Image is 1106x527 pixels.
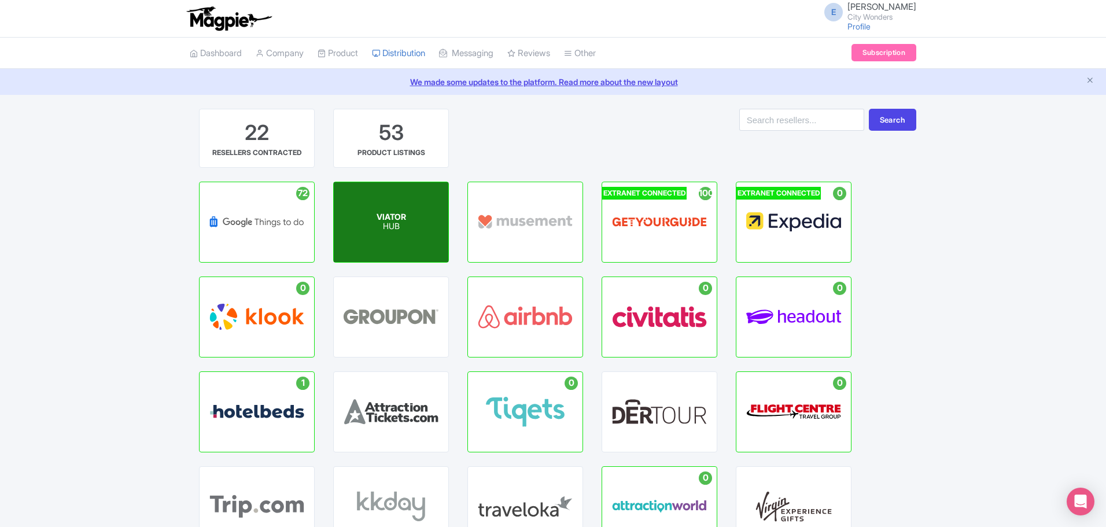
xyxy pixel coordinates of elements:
[1086,75,1094,88] button: Close announcement
[817,2,916,21] a: E [PERSON_NAME] City Wonders
[199,182,315,263] a: 72
[333,109,449,168] a: 53 PRODUCT LISTINGS
[190,38,242,69] a: Dashboard
[256,38,304,69] a: Company
[869,109,916,131] button: Search
[847,21,871,31] a: Profile
[377,212,406,222] span: VIATOR
[847,13,916,21] small: City Wonders
[507,38,550,69] a: Reviews
[851,44,916,61] a: Subscription
[199,371,315,452] a: 1
[357,148,425,158] div: PRODUCT LISTINGS
[824,3,843,21] span: E
[602,277,717,358] a: 0
[199,109,315,168] a: 22 RESELLERS CONTRACTED
[184,6,274,31] img: logo-ab69f6fb50320c5b225c76a69d11143b.png
[564,38,596,69] a: Other
[1067,488,1094,515] div: Open Intercom Messenger
[245,119,269,148] div: 22
[736,371,851,452] a: 0
[379,119,404,148] div: 53
[602,182,717,263] a: EXTRANET CONNECTED 100
[736,277,851,358] a: 0
[377,222,406,232] p: HUB
[212,148,301,158] div: RESELLERS CONTRACTED
[439,38,493,69] a: Messaging
[199,277,315,358] a: 0
[739,109,864,131] input: Search resellers...
[467,371,583,452] a: 0
[7,76,1099,88] a: We made some updates to the platform. Read more about the new layout
[318,38,358,69] a: Product
[372,38,425,69] a: Distribution
[847,1,916,12] span: [PERSON_NAME]
[736,182,851,263] a: EXTRANET CONNECTED 0
[333,182,449,263] a: EXTRANET CONNECTED 7 VIATOR HUB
